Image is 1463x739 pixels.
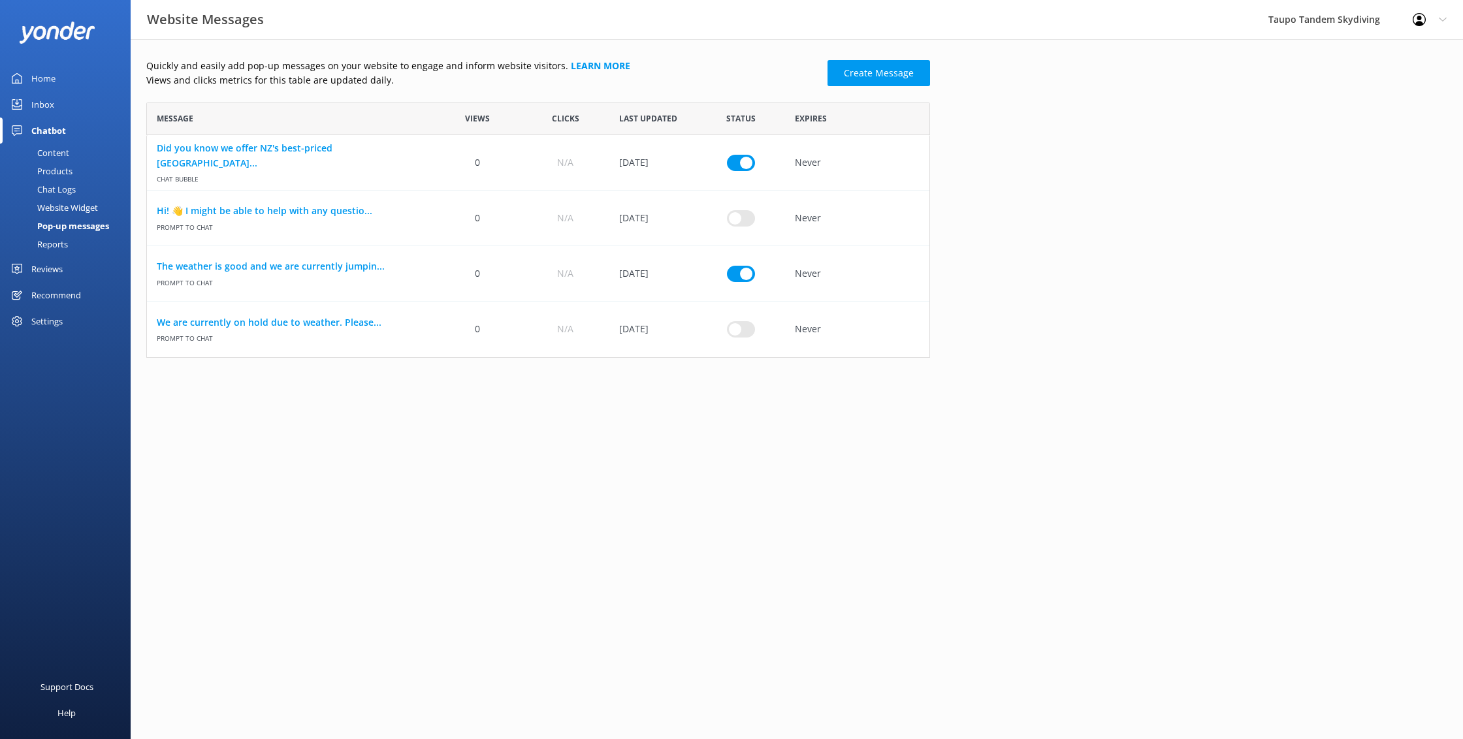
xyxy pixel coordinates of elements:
[785,191,929,246] div: Never
[8,180,76,198] div: Chat Logs
[146,73,820,87] p: Views and clicks metrics for this table are updated daily.
[8,180,131,198] a: Chat Logs
[157,330,424,343] span: Prompt to Chat
[57,700,76,726] div: Help
[20,22,95,43] img: yonder-white-logo.png
[31,65,56,91] div: Home
[8,162,131,180] a: Products
[146,246,930,302] div: row
[147,9,264,30] h3: Website Messages
[31,308,63,334] div: Settings
[8,235,131,253] a: Reports
[726,112,756,125] span: Status
[146,302,930,357] div: row
[434,246,521,302] div: 0
[146,135,930,191] div: row
[157,112,193,125] span: Message
[31,282,81,308] div: Recommend
[609,246,697,302] div: 15 Aug 2025
[795,112,827,125] span: Expires
[157,218,424,232] span: Prompt to Chat
[8,144,131,162] a: Content
[785,135,929,191] div: Never
[557,266,573,281] span: N/A
[31,118,66,144] div: Chatbot
[8,144,69,162] div: Content
[552,112,579,125] span: Clicks
[434,135,521,191] div: 0
[8,235,68,253] div: Reports
[157,315,424,330] a: We are currently on hold due to weather. Please...
[8,198,131,217] a: Website Widget
[8,217,109,235] div: Pop-up messages
[785,302,929,357] div: Never
[157,204,424,218] a: Hi! 👋 I might be able to help with any questio...
[609,191,697,246] div: 07 May 2025
[785,246,929,302] div: Never
[157,141,424,170] a: Did you know we offer NZ's best-priced [GEOGRAPHIC_DATA]...
[465,112,490,125] span: Views
[8,217,131,235] a: Pop-up messages
[157,259,424,274] a: The weather is good and we are currently jumpin...
[609,302,697,357] div: 14 Aug 2025
[434,302,521,357] div: 0
[146,135,930,357] div: grid
[434,191,521,246] div: 0
[8,198,98,217] div: Website Widget
[146,59,820,73] p: Quickly and easily add pop-up messages on your website to engage and inform website visitors.
[557,155,573,170] span: N/A
[619,112,677,125] span: Last updated
[31,256,63,282] div: Reviews
[609,135,697,191] div: 30 Jan 2025
[828,60,930,86] a: Create Message
[557,211,573,225] span: N/A
[31,91,54,118] div: Inbox
[40,674,93,700] div: Support Docs
[157,170,424,184] span: Chat bubble
[157,274,424,287] span: Prompt to Chat
[557,322,573,336] span: N/A
[571,59,630,72] a: Learn more
[8,162,72,180] div: Products
[146,191,930,246] div: row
